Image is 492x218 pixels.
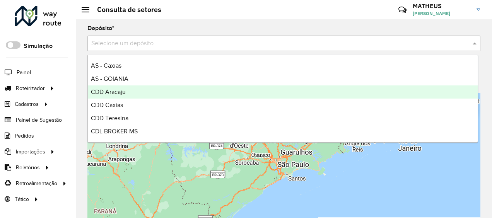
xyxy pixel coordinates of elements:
span: Pedidos [15,132,34,140]
a: Contato Rápido [394,2,411,18]
span: Tático [15,195,29,203]
span: CDL BROKER MS [91,128,138,135]
span: CDD Caxias [91,102,123,108]
span: CDD Aracaju [91,89,126,95]
h2: Consulta de setores [89,5,161,14]
span: Roteirizador [16,84,45,92]
span: Retroalimentação [16,179,57,187]
span: AS - Caxias [91,62,121,69]
span: Cadastros [15,100,39,108]
span: [PERSON_NAME] [413,10,471,17]
span: CDD Teresina [91,115,128,121]
ng-dropdown-panel: Options list [87,55,478,143]
span: Relatórios [16,163,40,172]
span: Painel de Sugestão [16,116,62,124]
span: Painel [17,68,31,77]
span: AS - GOIANIA [91,75,128,82]
h3: MATHEUS [413,2,471,10]
label: Simulação [24,41,53,51]
span: Importações [16,148,45,156]
label: Depósito [87,24,114,33]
